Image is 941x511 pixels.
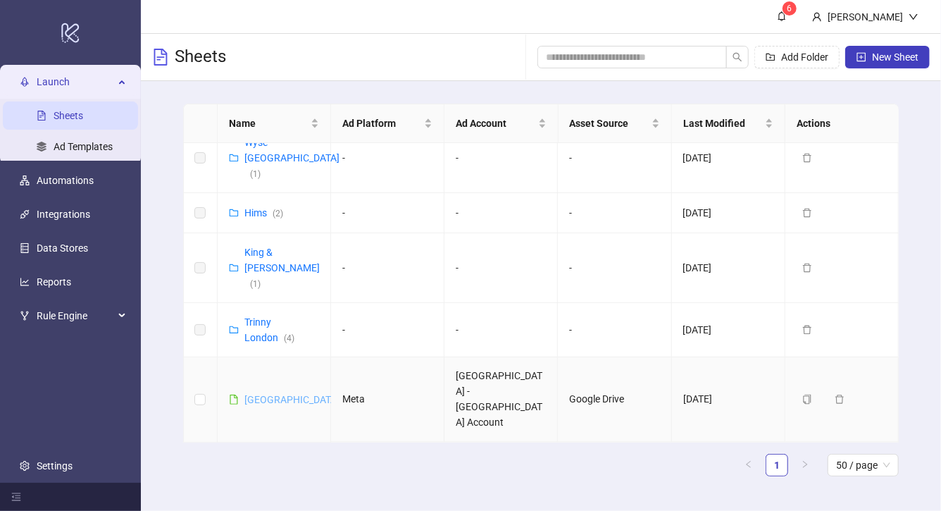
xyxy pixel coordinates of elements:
[444,233,558,303] td: -
[37,276,71,288] a: Reports
[37,209,90,220] a: Integrations
[909,12,918,22] span: down
[20,311,30,321] span: fork
[672,233,785,303] td: [DATE]
[331,233,444,303] td: -
[812,12,822,22] span: user
[273,209,283,218] span: ( 2 )
[444,123,558,193] td: -
[754,46,840,68] button: Add Folder
[737,454,760,476] button: left
[175,46,226,68] h3: Sheets
[787,4,792,13] span: 6
[766,52,775,62] span: folder-add
[331,303,444,357] td: -
[777,11,787,21] span: bell
[781,51,828,63] span: Add Folder
[683,116,762,131] span: Last Modified
[11,492,21,502] span: menu-fold
[250,169,261,179] span: ( 1 )
[37,175,94,186] a: Automations
[794,454,816,476] button: right
[250,279,261,289] span: ( 1 )
[802,395,812,405] span: copy
[801,460,809,469] span: right
[229,208,239,218] span: folder
[244,137,339,179] a: Wyse [GEOGRAPHIC_DATA](1)
[785,104,899,143] th: Actions
[558,357,671,443] td: Google Drive
[766,455,787,476] a: 1
[20,77,30,87] span: rocket
[152,49,169,66] span: file-text
[794,454,816,476] li: Next Page
[444,104,558,143] th: Ad Account
[229,263,239,273] span: folder
[244,207,283,218] a: Hims(2)
[802,263,812,273] span: delete
[558,303,671,357] td: -
[802,208,812,218] span: delete
[672,193,785,233] td: [DATE]
[733,52,742,62] span: search
[558,193,671,233] td: -
[229,395,239,405] span: file
[331,357,444,443] td: Meta
[444,303,558,357] td: -
[37,242,88,254] a: Data Stores
[744,460,753,469] span: left
[342,116,421,131] span: Ad Platform
[559,104,672,143] th: Asset Source
[672,104,785,143] th: Last Modified
[456,116,535,131] span: Ad Account
[37,302,114,330] span: Rule Engine
[331,123,444,193] td: -
[218,104,331,143] th: Name
[229,116,308,131] span: Name
[229,325,239,335] span: folder
[54,110,83,121] a: Sheets
[244,247,320,289] a: King & [PERSON_NAME](1)
[331,104,444,143] th: Ad Platform
[836,455,890,476] span: 50 / page
[672,123,785,193] td: [DATE]
[244,316,294,343] a: Trinny London(4)
[802,325,812,335] span: delete
[331,193,444,233] td: -
[872,51,918,63] span: New Sheet
[444,357,558,443] td: [GEOGRAPHIC_DATA] - [GEOGRAPHIC_DATA] Account
[783,1,797,16] sup: 6
[558,233,671,303] td: -
[37,68,114,96] span: Launch
[229,153,239,163] span: folder
[802,153,812,163] span: delete
[672,303,785,357] td: [DATE]
[558,123,671,193] td: -
[835,395,845,405] span: delete
[444,193,558,233] td: -
[737,454,760,476] li: Previous Page
[845,46,930,68] button: New Sheet
[54,141,113,152] a: Ad Templates
[856,52,866,62] span: plus-square
[822,9,909,25] div: [PERSON_NAME]
[37,460,73,472] a: Settings
[828,454,899,476] div: Page Size
[766,454,788,476] li: 1
[284,333,294,343] span: ( 4 )
[570,116,649,131] span: Asset Source
[244,394,339,405] a: [GEOGRAPHIC_DATA]
[672,357,785,443] td: [DATE]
